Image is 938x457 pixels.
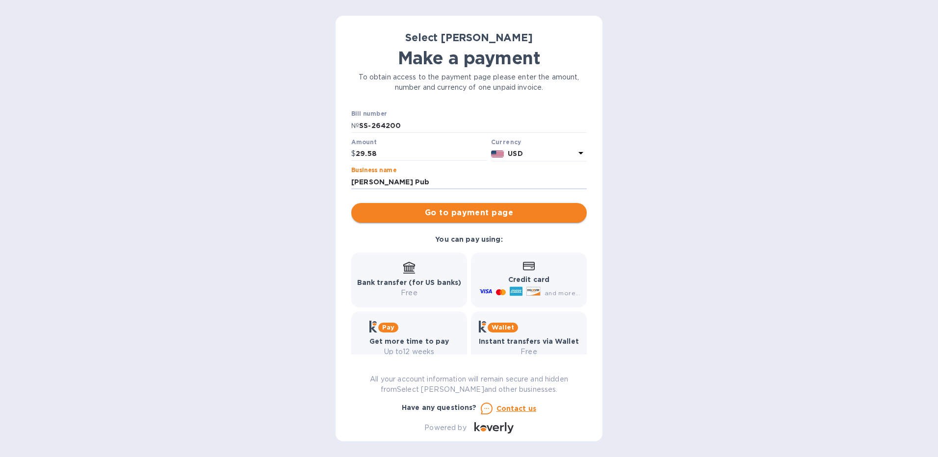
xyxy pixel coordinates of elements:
[351,149,356,159] p: $
[359,207,579,219] span: Go to payment page
[545,289,580,297] span: and more...
[359,118,587,133] input: Enter bill number
[351,139,376,145] label: Amount
[479,337,579,345] b: Instant transfers via Wallet
[402,404,477,411] b: Have any questions?
[508,276,549,283] b: Credit card
[479,347,579,357] p: Free
[351,175,587,189] input: Enter business name
[351,111,387,117] label: Bill number
[351,374,587,395] p: All your account information will remain secure and hidden from Select [PERSON_NAME] and other bu...
[351,121,359,131] p: №
[351,48,587,68] h1: Make a payment
[405,31,533,44] b: Select [PERSON_NAME]
[357,279,462,286] b: Bank transfer (for US banks)
[508,150,522,157] b: USD
[351,168,396,174] label: Business name
[357,288,462,298] p: Free
[424,423,466,433] p: Powered by
[351,72,587,93] p: To obtain access to the payment page please enter the amount, number and currency of one unpaid i...
[491,151,504,157] img: USD
[492,324,514,331] b: Wallet
[369,347,449,357] p: Up to 12 weeks
[356,147,487,161] input: 0.00
[435,235,502,243] b: You can pay using:
[382,324,394,331] b: Pay
[496,405,537,412] u: Contact us
[351,203,587,223] button: Go to payment page
[369,337,449,345] b: Get more time to pay
[491,138,521,146] b: Currency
